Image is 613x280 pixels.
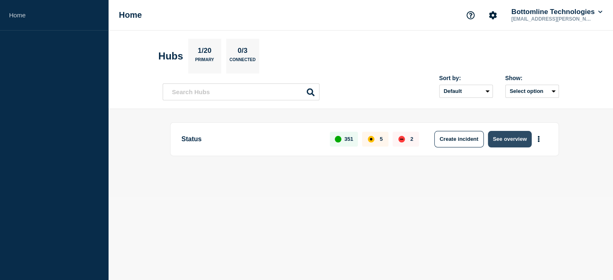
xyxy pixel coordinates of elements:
p: 0/3 [234,47,251,57]
p: Status [182,131,321,147]
button: Select option [505,85,559,98]
h1: Home [119,10,142,20]
input: Search Hubs [163,83,320,100]
button: Account settings [484,7,502,24]
h2: Hubs [159,50,183,62]
p: Primary [195,57,214,66]
p: 5 [380,136,383,142]
p: 1/20 [194,47,214,57]
div: Sort by: [439,75,493,81]
button: See overview [488,131,532,147]
button: Create incident [434,131,484,147]
div: down [398,136,405,142]
button: More actions [533,131,544,147]
select: Sort by [439,85,493,98]
p: 351 [344,136,353,142]
p: Connected [230,57,256,66]
p: [EMAIL_ADDRESS][PERSON_NAME][DOMAIN_NAME] [510,16,596,22]
p: 2 [410,136,413,142]
div: Show: [505,75,559,81]
button: Bottomline Technologies [510,8,604,16]
div: affected [368,136,374,142]
div: up [335,136,341,142]
button: Support [462,7,479,24]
